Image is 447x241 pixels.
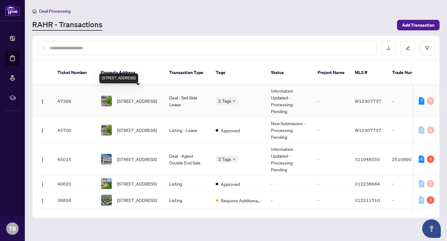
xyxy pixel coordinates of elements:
th: Property Address [96,61,164,85]
th: MLS # [350,61,387,85]
span: [STREET_ADDRESS] [117,197,157,204]
div: 2 [427,196,434,204]
img: thumbnail-img [101,96,112,106]
span: filter [425,46,429,50]
td: - [387,176,431,192]
img: thumbnail-img [101,154,112,164]
button: Open asap [422,219,441,238]
th: Status [266,61,313,85]
td: Deal - Sell Side Lease [164,85,211,117]
td: - [387,85,431,117]
span: home [32,9,37,13]
span: [STREET_ADDRESS] [117,180,157,187]
th: Transaction Type [164,61,211,85]
td: 40620 [52,176,96,192]
div: 0 [419,126,424,134]
td: - [387,192,431,208]
th: Trade Number [387,61,431,85]
td: - [266,176,313,192]
img: Logo [40,182,45,187]
div: 0 [427,97,434,105]
span: Add Transaction [402,20,435,30]
span: W12307737 [355,98,381,104]
td: Information Updated - Processing Pending [266,85,313,117]
span: [STREET_ADDRESS] [117,127,157,134]
div: 0 [419,196,424,204]
img: thumbnail-img [101,195,112,205]
img: logo [5,5,20,16]
td: - [313,143,350,176]
th: Ticket Number [52,61,96,85]
span: down [233,158,236,161]
td: - [313,85,350,117]
span: 2 Tags [218,156,231,163]
button: Logo [38,96,47,106]
span: TB [9,224,16,233]
td: - [313,176,350,192]
button: download [382,41,396,55]
td: Listing [164,176,211,192]
td: 38856 [52,192,96,208]
td: 2510990 [387,143,431,176]
span: down [233,99,236,103]
span: download [386,46,391,50]
td: 47366 [52,85,96,117]
span: [STREET_ADDRESS] [117,156,157,163]
img: Logo [40,99,45,104]
div: 0 [427,126,434,134]
td: Listing [164,192,211,208]
button: Logo [38,195,47,205]
td: 45015 [52,143,96,176]
div: 6 [419,156,424,163]
td: - [313,192,350,208]
button: Logo [38,125,47,135]
img: thumbnail-img [101,178,112,189]
td: New Submission - Processing Pending [266,117,313,143]
th: Tags [211,61,266,85]
td: - [387,117,431,143]
button: Add Transaction [397,20,440,30]
img: Logo [40,157,45,162]
div: 0 [419,180,424,187]
td: Deal - Agent Double End Sale [164,143,211,176]
td: - [313,117,350,143]
span: Deal Processing [39,8,70,14]
span: W12307737 [355,127,381,133]
span: Requires Additional Docs [221,197,261,204]
span: edit [406,46,410,50]
button: Logo [38,179,47,189]
img: Logo [40,198,45,203]
td: Information Updated - Processing Pending [266,143,313,176]
div: 7 [419,97,424,105]
img: thumbnail-img [101,125,112,135]
img: Logo [40,128,45,133]
span: 2 Tags [218,97,231,104]
button: edit [401,41,415,55]
div: [STREET_ADDRESS] [99,73,138,83]
button: Logo [38,154,47,164]
span: X12211710 [355,197,380,203]
span: [STREET_ADDRESS] [117,98,157,104]
td: 45700 [52,117,96,143]
td: - [266,192,313,208]
div: 5 [427,156,434,163]
span: Approved [221,127,240,134]
button: filter [420,41,434,55]
a: RAHR - Transactions [32,20,102,31]
span: Approved [221,181,240,187]
td: Listing - Lease [164,117,211,143]
th: Project Name [313,61,350,85]
div: 0 [427,180,434,187]
span: X11948555 [355,156,380,162]
span: X12238644 [355,181,380,186]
